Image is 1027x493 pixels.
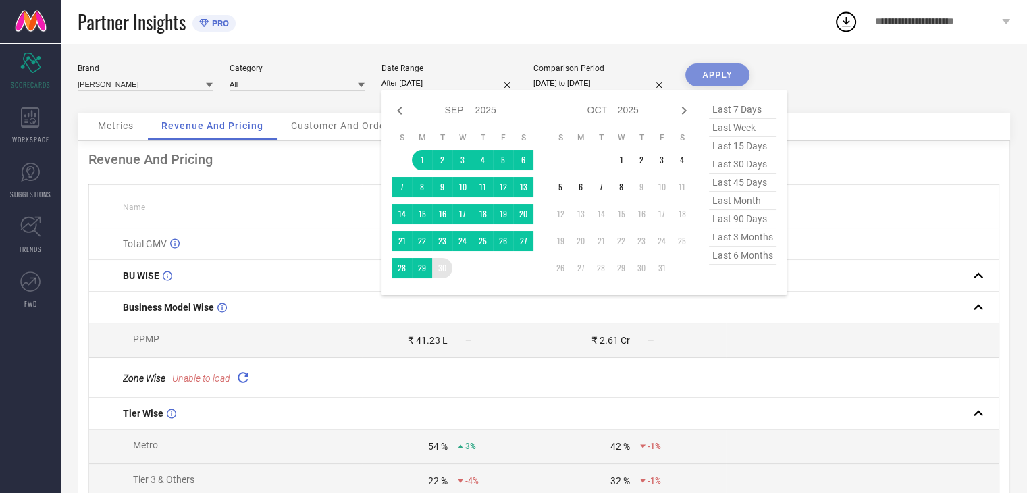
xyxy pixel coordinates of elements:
td: Mon Sep 01 2025 [412,150,432,170]
td: Mon Sep 29 2025 [412,258,432,278]
td: Wed Sep 24 2025 [452,231,473,251]
div: Category [230,63,365,73]
input: Select date range [381,76,517,90]
div: Next month [676,103,692,119]
td: Wed Oct 22 2025 [611,231,631,251]
td: Fri Oct 10 2025 [652,177,672,197]
span: — [648,336,654,345]
td: Tue Sep 23 2025 [432,231,452,251]
th: Thursday [473,132,493,143]
td: Sun Oct 12 2025 [550,204,571,224]
div: 42 % [610,441,630,452]
td: Wed Oct 15 2025 [611,204,631,224]
span: 3% [465,442,476,451]
td: Fri Oct 24 2025 [652,231,672,251]
td: Wed Sep 03 2025 [452,150,473,170]
th: Wednesday [452,132,473,143]
div: 22 % [428,475,448,486]
td: Mon Oct 06 2025 [571,177,591,197]
td: Tue Oct 21 2025 [591,231,611,251]
td: Wed Oct 08 2025 [611,177,631,197]
td: Tue Oct 28 2025 [591,258,611,278]
th: Tuesday [432,132,452,143]
td: Sun Oct 19 2025 [550,231,571,251]
td: Sat Oct 18 2025 [672,204,692,224]
td: Mon Sep 22 2025 [412,231,432,251]
span: PPMP [133,334,159,344]
span: Customer And Orders [291,120,394,131]
div: Open download list [834,9,858,34]
td: Sun Oct 26 2025 [550,258,571,278]
span: -1% [648,442,661,451]
span: last week [709,119,776,137]
span: Unable to load [172,373,230,384]
td: Fri Oct 03 2025 [652,150,672,170]
td: Sun Sep 07 2025 [392,177,412,197]
div: Reload "Zone Wise " [234,368,253,387]
td: Thu Oct 16 2025 [631,204,652,224]
span: last 30 days [709,155,776,174]
th: Thursday [631,132,652,143]
td: Sun Sep 28 2025 [392,258,412,278]
td: Thu Sep 18 2025 [473,204,493,224]
span: BU WISE [123,270,159,281]
span: Revenue And Pricing [161,120,263,131]
td: Thu Sep 11 2025 [473,177,493,197]
th: Sunday [392,132,412,143]
span: Partner Insights [78,8,186,36]
td: Sat Oct 25 2025 [672,231,692,251]
span: -1% [648,476,661,486]
td: Mon Oct 27 2025 [571,258,591,278]
span: last 15 days [709,137,776,155]
th: Monday [412,132,432,143]
td: Thu Oct 09 2025 [631,177,652,197]
td: Sat Oct 11 2025 [672,177,692,197]
span: last 45 days [709,174,776,192]
td: Tue Oct 14 2025 [591,204,611,224]
td: Fri Sep 12 2025 [493,177,513,197]
td: Thu Oct 23 2025 [631,231,652,251]
span: FWD [24,299,37,309]
td: Sun Sep 14 2025 [392,204,412,224]
td: Tue Oct 07 2025 [591,177,611,197]
div: ₹ 2.61 Cr [591,335,630,346]
th: Friday [652,132,672,143]
td: Fri Oct 31 2025 [652,258,672,278]
td: Fri Sep 19 2025 [493,204,513,224]
td: Fri Sep 05 2025 [493,150,513,170]
span: TRENDS [19,244,42,254]
td: Fri Sep 26 2025 [493,231,513,251]
th: Saturday [513,132,533,143]
div: 54 % [428,441,448,452]
td: Wed Sep 10 2025 [452,177,473,197]
div: 32 % [610,475,630,486]
span: SCORECARDS [11,80,51,90]
td: Wed Sep 17 2025 [452,204,473,224]
div: Date Range [381,63,517,73]
td: Sat Sep 27 2025 [513,231,533,251]
span: last 7 days [709,101,776,119]
td: Tue Sep 09 2025 [432,177,452,197]
span: SUGGESTIONS [10,189,51,199]
th: Wednesday [611,132,631,143]
input: Select comparison period [533,76,668,90]
td: Sun Oct 05 2025 [550,177,571,197]
span: -4% [465,476,479,486]
span: Business Model Wise [123,302,214,313]
td: Sat Sep 06 2025 [513,150,533,170]
td: Thu Oct 30 2025 [631,258,652,278]
th: Saturday [672,132,692,143]
span: Total GMV [123,238,167,249]
td: Mon Oct 13 2025 [571,204,591,224]
th: Sunday [550,132,571,143]
th: Friday [493,132,513,143]
span: last 6 months [709,246,776,265]
td: Wed Oct 29 2025 [611,258,631,278]
div: Revenue And Pricing [88,151,999,167]
span: last 3 months [709,228,776,246]
td: Sat Sep 13 2025 [513,177,533,197]
td: Thu Sep 04 2025 [473,150,493,170]
td: Fri Oct 17 2025 [652,204,672,224]
span: Zone Wise [123,373,165,384]
span: — [465,336,471,345]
